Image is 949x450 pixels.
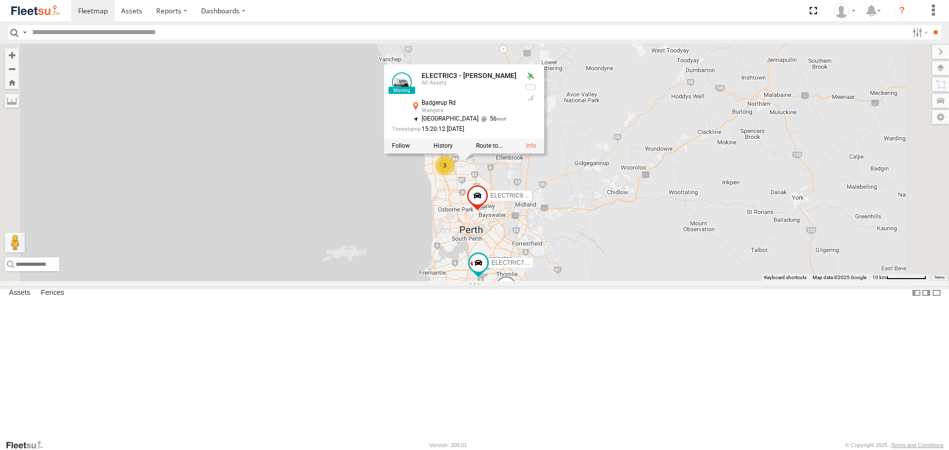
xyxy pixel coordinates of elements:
[911,286,921,300] label: Dock Summary Table to the Left
[36,286,69,300] label: Fences
[422,81,517,86] div: All Assets
[422,115,478,122] span: [GEOGRAPHIC_DATA]
[5,76,19,89] button: Zoom Home
[5,94,19,108] label: Measure
[894,3,910,19] i: ?
[491,260,578,267] span: ELECTRIC7 - [PERSON_NAME]
[845,442,944,448] div: © Copyright 2025 -
[478,115,507,122] span: 56
[5,62,19,76] button: Zoom out
[490,192,577,199] span: ELECTRIC9 - [PERSON_NAME]
[5,48,19,62] button: Zoom in
[908,25,930,40] label: Search Filter Options
[526,143,536,150] a: View Asset Details
[21,25,29,40] label: Search Query
[422,108,517,114] div: Wangara
[430,442,467,448] div: Version: 309.01
[422,72,517,80] a: ELECTRIC3 - [PERSON_NAME]
[10,4,61,17] img: fleetsu-logo-horizontal.svg
[392,126,517,133] div: Date/time of location update
[932,286,942,300] label: Hide Summary Table
[433,143,453,150] label: View Asset History
[392,143,410,150] label: Realtime tracking of Asset
[5,440,51,450] a: Visit our Website
[934,275,945,279] a: Terms (opens in new tab)
[764,274,807,281] button: Keyboard shortcuts
[5,233,25,252] button: Drag Pegman onto the map to open Street View
[476,143,503,150] label: Route To Location
[869,274,929,281] button: Map Scale: 10 km per 77 pixels
[891,442,944,448] a: Terms and Conditions
[813,275,866,280] span: Map data ©2025 Google
[4,286,35,300] label: Assets
[524,94,536,102] div: GSM Signal = 4
[524,83,536,91] div: No battery health information received from this device.
[435,156,455,175] div: 3
[921,286,931,300] label: Dock Summary Table to the Right
[524,73,536,81] div: Valid GPS Fix
[392,73,412,92] a: View Asset Details
[422,100,517,107] div: Badgerup Rd
[830,3,859,18] div: Wayne Betts
[872,275,886,280] span: 10 km
[932,110,949,124] label: Map Settings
